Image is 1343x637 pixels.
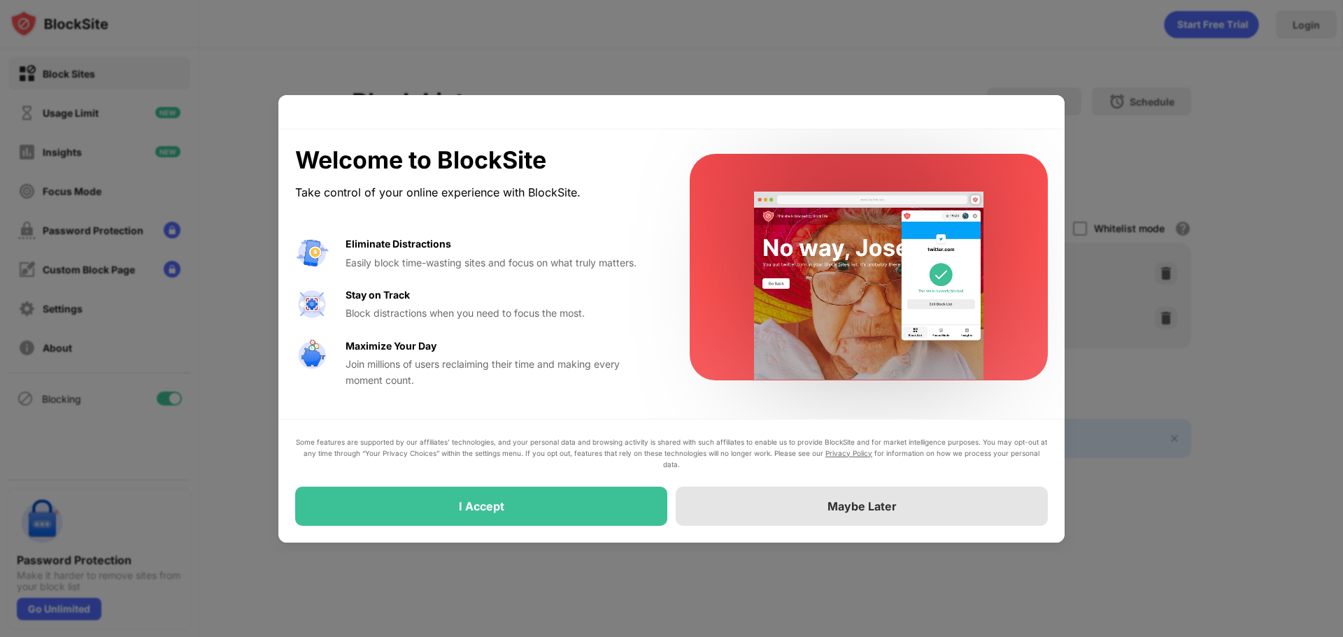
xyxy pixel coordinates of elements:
[346,255,656,271] div: Easily block time-wasting sites and focus on what truly matters.
[346,357,656,388] div: Join millions of users reclaiming their time and making every moment count.
[295,182,656,203] div: Take control of your online experience with BlockSite.
[295,338,329,372] img: value-safe-time.svg
[346,338,436,354] div: Maximize Your Day
[295,146,656,175] div: Welcome to BlockSite
[346,236,451,252] div: Eliminate Distractions
[346,306,656,321] div: Block distractions when you need to focus the most.
[827,499,897,513] div: Maybe Later
[459,499,504,513] div: I Accept
[295,436,1048,470] div: Some features are supported by our affiliates’ technologies, and your personal data and browsing ...
[825,449,872,457] a: Privacy Policy
[295,236,329,270] img: value-avoid-distractions.svg
[295,287,329,321] img: value-focus.svg
[346,287,410,303] div: Stay on Track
